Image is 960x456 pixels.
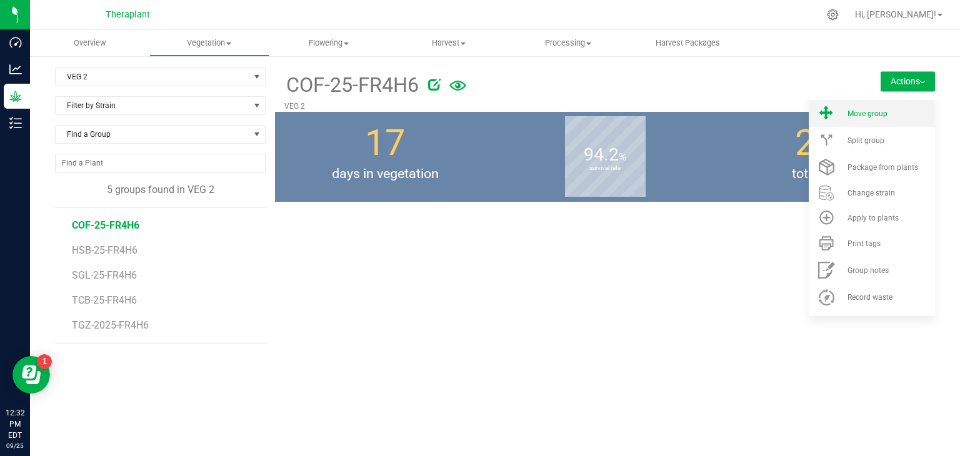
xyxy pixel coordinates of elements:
[9,90,22,102] inline-svg: Grow
[6,407,24,441] p: 12:32 PM EDT
[284,70,419,101] span: COF-25-FR4H6
[847,214,899,222] span: Apply to plants
[825,9,841,21] div: Manage settings
[639,37,737,49] span: Harvest Packages
[56,97,249,114] span: Filter by Strain
[6,441,24,450] p: 09/25
[509,37,627,49] span: Processing
[9,63,22,76] inline-svg: Analytics
[72,219,139,231] span: COF-25-FR4H6
[57,37,122,49] span: Overview
[12,356,50,394] iframe: Resource center
[365,122,405,164] span: 17
[249,68,265,86] span: select
[72,294,137,306] span: TCB-25-FR4H6
[628,30,747,56] a: Harvest Packages
[389,37,507,49] span: Harvest
[56,126,249,143] span: Find a Group
[56,68,249,86] span: VEG 2
[847,163,918,172] span: Package from plants
[150,37,268,49] span: Vegetation
[72,319,149,331] span: TGZ-2025-FR4H6
[30,30,149,56] a: Overview
[881,71,935,91] button: Actions
[847,189,895,197] span: Change strain
[847,266,889,275] span: Group notes
[508,30,627,56] a: Processing
[270,37,388,49] span: Flowering
[715,164,935,184] span: total plants
[847,109,887,118] span: Move group
[56,154,265,172] input: NO DATA FOUND
[847,136,884,145] span: Split group
[847,239,881,248] span: Print tags
[847,293,892,302] span: Record waste
[106,9,150,20] span: Theraplant
[149,30,269,56] a: Vegetation
[72,269,137,281] span: SGL-25-FR4H6
[269,30,389,56] a: Flowering
[9,117,22,129] inline-svg: Inventory
[9,36,22,49] inline-svg: Dashboard
[724,112,926,202] group-info-box: Total number of plants
[795,122,855,164] span: 294
[855,9,936,19] span: Hi, [PERSON_NAME]!
[504,112,706,202] group-info-box: Survival rate
[565,112,646,224] b: survival rate
[72,244,137,256] span: HSB-25-FR4H6
[284,101,816,112] p: VEG 2
[275,164,495,184] span: days in vegetation
[37,354,52,369] iframe: Resource center unread badge
[389,30,508,56] a: Harvest
[55,182,266,197] div: 5 groups found in VEG 2
[284,112,486,202] group-info-box: Days in vegetation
